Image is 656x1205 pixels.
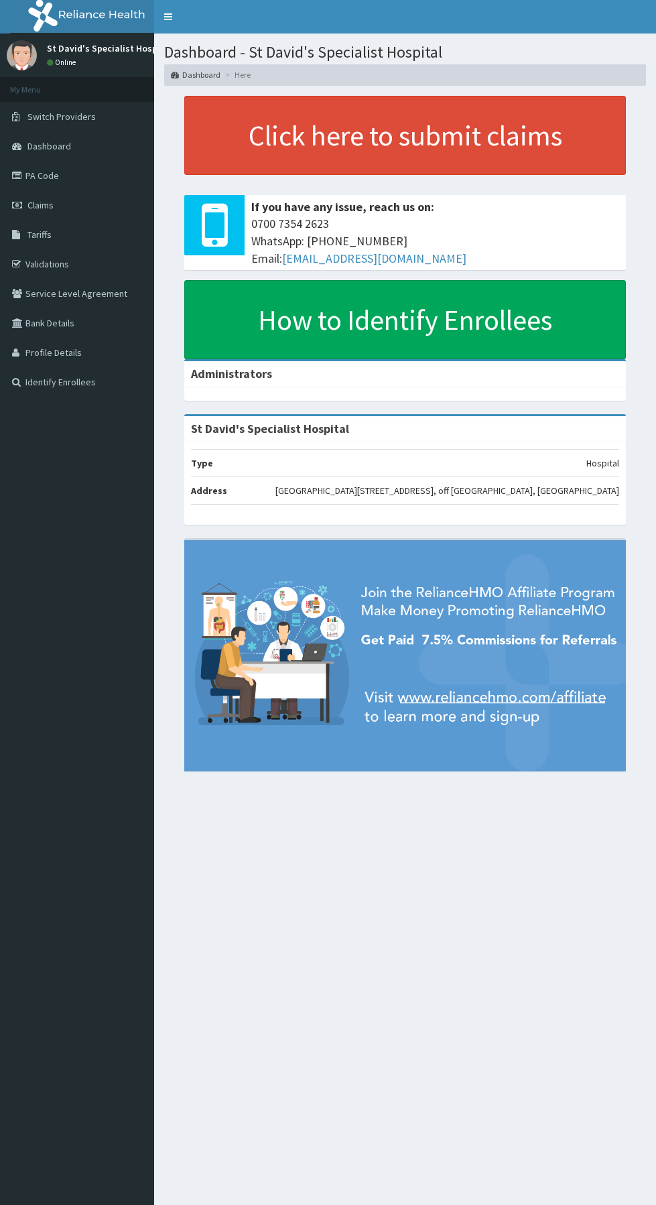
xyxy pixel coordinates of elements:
b: Type [191,457,213,469]
p: [GEOGRAPHIC_DATA][STREET_ADDRESS], off [GEOGRAPHIC_DATA], [GEOGRAPHIC_DATA] [275,484,619,497]
a: Online [47,58,79,67]
p: St David's Specialist Hospital [47,44,172,53]
b: If you have any issue, reach us on: [251,199,434,214]
strong: St David's Specialist Hospital [191,421,349,436]
li: Here [222,69,251,80]
img: provider-team-banner.png [184,540,626,771]
p: Hospital [586,456,619,470]
img: User Image [7,40,37,70]
b: Administrators [191,366,272,381]
span: Claims [27,199,54,211]
span: Switch Providers [27,111,96,123]
a: How to Identify Enrollees [184,280,626,359]
a: Dashboard [171,69,220,80]
a: Click here to submit claims [184,96,626,175]
span: Tariffs [27,229,52,241]
span: 0700 7354 2623 WhatsApp: [PHONE_NUMBER] Email: [251,215,619,267]
h1: Dashboard - St David's Specialist Hospital [164,44,646,61]
b: Address [191,485,227,497]
span: Dashboard [27,140,71,152]
a: [EMAIL_ADDRESS][DOMAIN_NAME] [282,251,466,266]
